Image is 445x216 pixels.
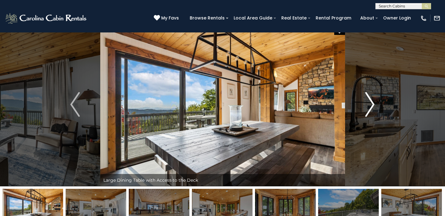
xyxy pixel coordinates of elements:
a: Real Estate [278,13,310,23]
img: mail-regular-white.png [434,15,440,22]
button: Previous [50,23,100,186]
a: Browse Rentals [187,13,228,23]
a: My Favs [154,15,180,22]
a: Rental Program [313,13,354,23]
span: My Favs [161,15,179,21]
img: phone-regular-white.png [420,15,427,22]
button: Next [345,23,395,186]
a: Owner Login [380,13,414,23]
a: About [357,13,377,23]
a: Local Area Guide [231,13,275,23]
img: White-1-2.png [5,12,88,24]
div: Large Dining Table with Access to the Deck [100,174,345,186]
img: arrow [70,92,80,117]
img: arrow [365,92,374,117]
